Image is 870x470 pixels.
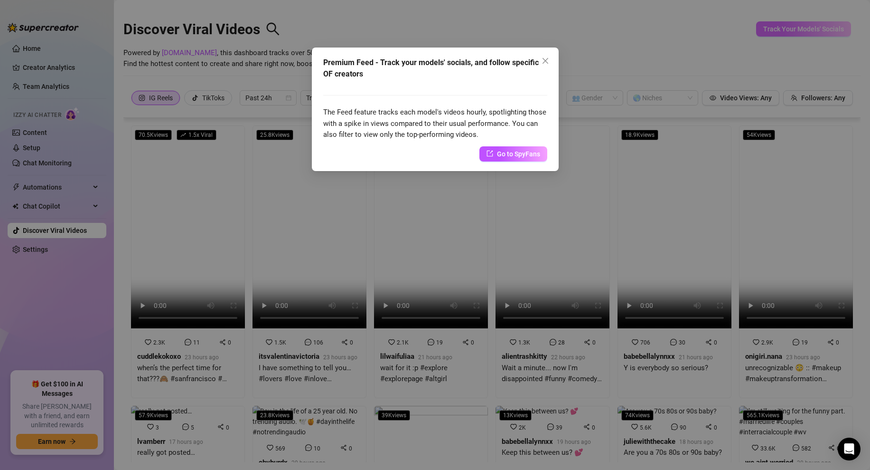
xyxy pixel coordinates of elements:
[538,57,553,65] span: Close
[479,146,547,162] a: Go to SpyFans
[497,149,540,159] span: Go to SpyFans
[542,57,549,65] span: close
[538,53,553,68] button: Close
[838,438,861,460] div: Open Intercom Messenger
[486,150,493,157] span: export
[323,57,547,80] div: Premium Feed - Track your models' socials, and follow specific OF creators
[323,108,546,139] span: The Feed feature tracks each model's videos hourly, spotlighting those with a spike in views comp...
